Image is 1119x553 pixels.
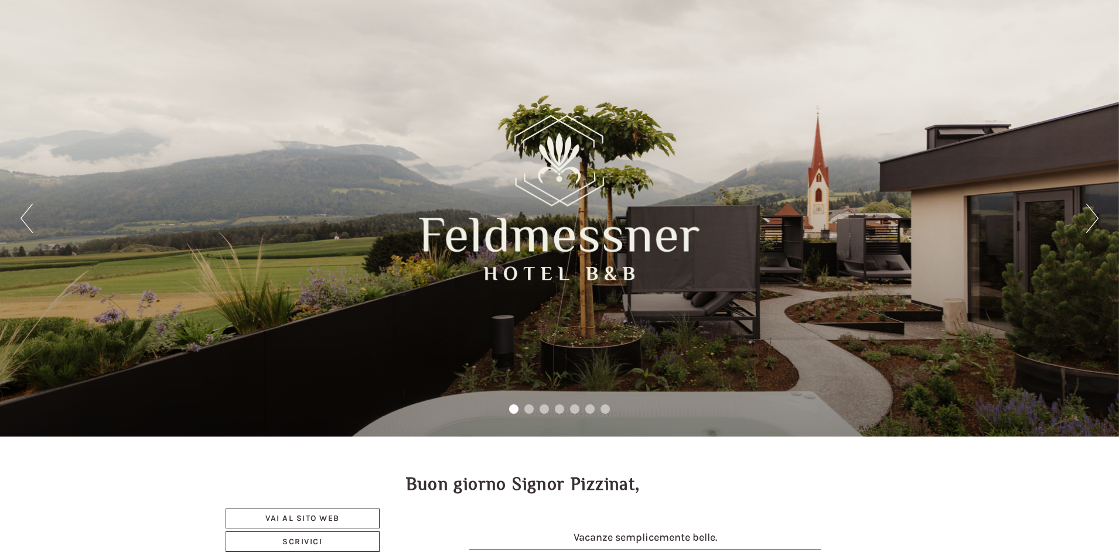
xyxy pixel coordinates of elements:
[226,509,380,528] a: Vai al sito web
[469,549,821,550] img: image
[1086,204,1098,233] button: Next
[226,531,380,552] a: Scrivici
[21,204,33,233] button: Previous
[406,475,640,494] h1: Buon giorno Signor Pizzinat,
